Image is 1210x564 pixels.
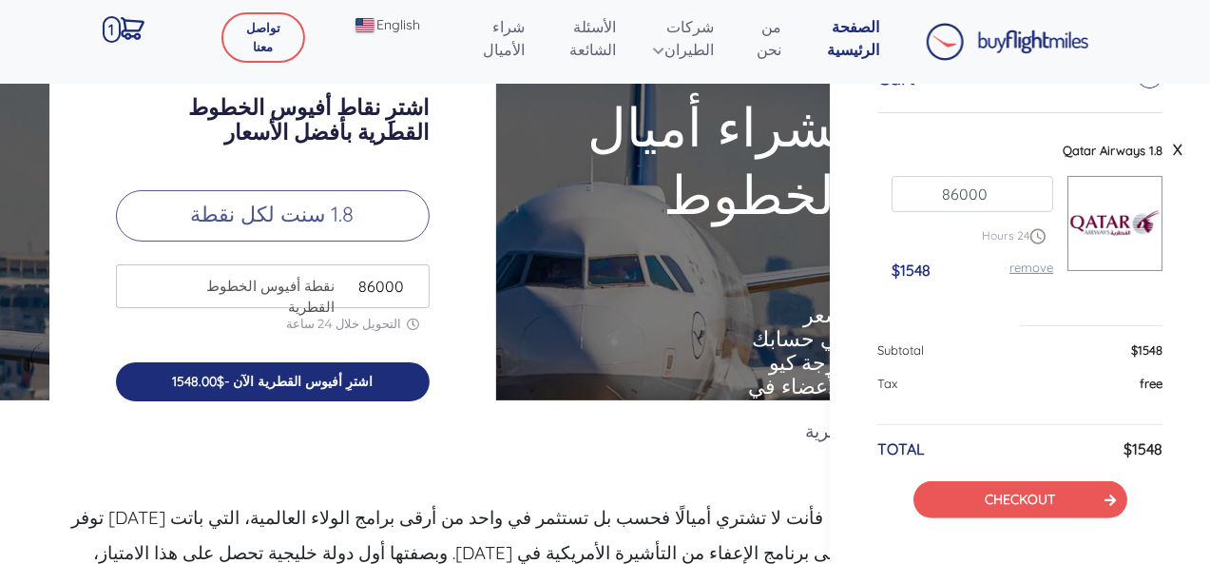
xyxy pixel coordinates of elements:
span: Qatar Airways 1.8 [1063,143,1162,158]
p: 1.8 سنت لكل نقطة [116,190,430,242]
button: CHECKOUT [913,481,1127,518]
span: English [376,15,420,35]
img: Cart [121,17,144,40]
img: English [355,18,375,32]
h1: دليلك الشامل لشراء أميال ونقاط أفيوس الخطوط القطرية 2025 [525,93,1162,296]
a: English [343,8,449,43]
img: Buy Flight Miles Logo [926,23,1089,61]
span: $1548 [1131,342,1162,358]
button: تواصل معنا [221,12,305,63]
a: الأسئلة الشائعة [538,8,624,68]
a: remove [1009,260,1053,275]
a: شراء الأميال [453,8,533,68]
h6: TOTAL [877,440,925,458]
a: الصفحة الرئيسية [794,8,887,68]
a: من نحن [726,8,789,68]
img: qatar.png [1068,201,1162,245]
span: $1548.00 [172,373,224,390]
a: شركات الطيران [628,8,721,68]
p: اشترِ نقاط أفيوس الخطوط القطرية بسعر 1.8سنت للنقطة • احصل على النقاط في حسابك خلال 24 ساعة • استم... [734,303,1162,422]
button: اشترِ أفيوس القطرية الآن -$1548.00 [116,362,430,401]
span: نقطة أفيوس الخطوط القطرية [177,276,336,318]
h3: اشترِ نقاط أفيوس الخطوط القطرية بأفضل الأسعار [116,95,430,145]
p: التحويل خلال 24 ساعة [116,316,430,332]
span: 1 [103,16,121,43]
a: Buy Flight Miles Logo [926,18,1089,66]
img: schedule.png [1029,228,1046,244]
a: 1 [94,8,152,48]
span: free [1140,376,1162,391]
span: Tax [877,376,897,391]
span: Subtotal [877,342,924,358]
h6: $1548 [1124,440,1162,458]
a: CHECKOUT [985,491,1055,508]
span: $1548 [892,261,931,280]
li: دليل نقاط افيوس الخطوط القطرية [797,400,1077,462]
p: 24 Hours [892,227,1053,244]
a: X [1168,135,1187,164]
